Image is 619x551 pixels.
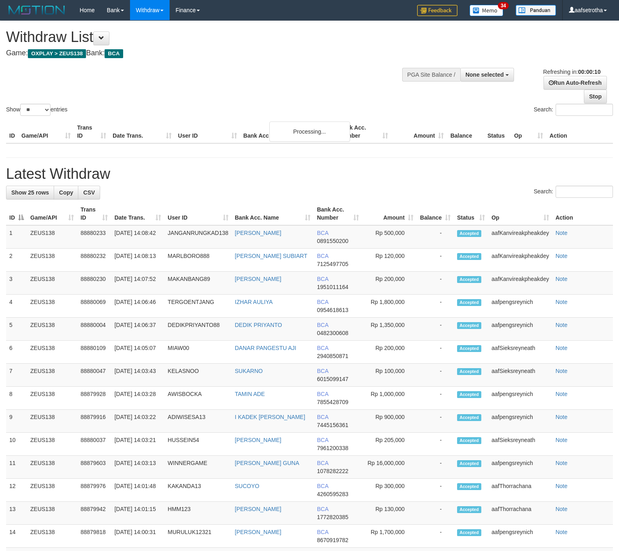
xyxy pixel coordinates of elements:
td: [DATE] 14:01:48 [111,479,164,502]
td: Rp 200,000 [362,341,417,364]
span: Accepted [457,414,481,421]
select: Showentries [20,104,50,116]
th: Balance [447,120,484,143]
input: Search: [556,104,613,116]
td: - [417,387,454,410]
td: ZEUS138 [27,456,77,479]
td: 88879818 [77,525,111,548]
td: Rp 1,800,000 [362,295,417,318]
th: Bank Acc. Name [240,120,336,143]
span: BCA [317,437,328,443]
span: BCA [317,529,328,535]
td: [DATE] 14:07:52 [111,272,164,295]
td: [DATE] 14:08:13 [111,249,164,272]
td: ZEUS138 [27,364,77,387]
a: Note [556,483,568,489]
td: Rp 500,000 [362,225,417,249]
a: Note [556,230,568,236]
td: Rp 205,000 [362,433,417,456]
td: [DATE] 14:03:13 [111,456,164,479]
a: DANAR PANGESTU AJI [235,345,296,351]
td: - [417,410,454,433]
td: aafpengsreynich [488,410,552,433]
td: 1 [6,225,27,249]
td: [DATE] 14:01:15 [111,502,164,525]
td: 7 [6,364,27,387]
span: Accepted [457,345,481,352]
a: Run Auto-Refresh [543,76,607,90]
a: I KADEK [PERSON_NAME] [235,414,305,420]
td: 88880004 [77,318,111,341]
td: HMM123 [164,502,231,525]
span: BCA [317,506,328,512]
td: ZEUS138 [27,295,77,318]
td: aafpengsreynich [488,318,552,341]
th: User ID [175,120,240,143]
span: Copy 6015099147 to clipboard [317,376,348,382]
td: 12 [6,479,27,502]
td: Rp 130,000 [362,502,417,525]
label: Search: [534,186,613,198]
img: Button%20Memo.svg [470,5,504,16]
td: [DATE] 14:06:46 [111,295,164,318]
td: aafKanvireakpheakdey [488,249,552,272]
span: OXPLAY > ZEUS138 [28,49,86,58]
td: [DATE] 14:05:07 [111,341,164,364]
span: Copy 7855428709 to clipboard [317,399,348,405]
td: - [417,341,454,364]
span: BCA [317,230,328,236]
img: MOTION_logo.png [6,4,67,16]
input: Search: [556,186,613,198]
td: Rp 300,000 [362,479,417,502]
td: 88880047 [77,364,111,387]
a: Note [556,414,568,420]
th: Status [484,120,511,143]
td: 2 [6,249,27,272]
td: 88880232 [77,249,111,272]
td: - [417,364,454,387]
span: Copy 7125497705 to clipboard [317,261,348,267]
td: 88880069 [77,295,111,318]
span: BCA [317,322,328,328]
td: Rp 100,000 [362,364,417,387]
td: MAKANBANG89 [164,272,231,295]
td: [DATE] 14:03:43 [111,364,164,387]
span: Accepted [457,368,481,375]
a: [PERSON_NAME] SUBIART [235,253,307,259]
span: Accepted [457,391,481,398]
td: aafSieksreyneath [488,341,552,364]
td: Rp 16,000,000 [362,456,417,479]
td: aafSieksreyneath [488,364,552,387]
span: Accepted [457,460,481,467]
td: Rp 900,000 [362,410,417,433]
td: 88880037 [77,433,111,456]
td: Rp 120,000 [362,249,417,272]
span: Copy 8670919782 to clipboard [317,537,348,543]
span: BCA [317,276,328,282]
td: - [417,272,454,295]
a: Note [556,437,568,443]
span: Copy 2940850871 to clipboard [317,353,348,359]
td: 88880109 [77,341,111,364]
td: HUSSEIN54 [164,433,231,456]
a: Note [556,506,568,512]
th: Action [546,120,613,143]
span: Accepted [457,230,481,237]
div: Processing... [269,122,350,142]
span: BCA [317,460,328,466]
th: ID [6,120,18,143]
a: CSV [78,186,100,199]
span: Copy 1772820385 to clipboard [317,514,348,520]
a: Note [556,345,568,351]
td: - [417,295,454,318]
th: Op: activate to sort column ascending [488,202,552,225]
th: Date Trans. [109,120,175,143]
span: BCA [317,299,328,305]
td: aafpengsreynich [488,387,552,410]
td: [DATE] 14:06:37 [111,318,164,341]
a: [PERSON_NAME] [235,276,281,282]
td: 88879976 [77,479,111,502]
td: - [417,479,454,502]
td: [DATE] 14:08:42 [111,225,164,249]
span: CSV [83,189,95,196]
